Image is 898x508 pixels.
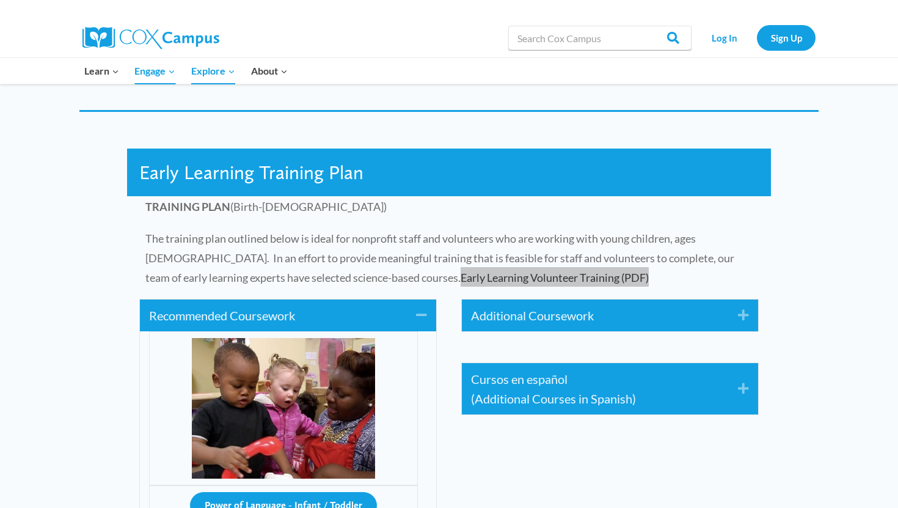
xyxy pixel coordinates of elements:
[76,58,127,84] button: Child menu of Learn
[82,27,219,49] img: Cox Campus
[76,58,295,84] nav: Primary Navigation
[508,26,692,50] input: Search Cox Campus
[243,58,296,84] button: Child menu of About
[183,58,243,84] button: Child menu of Explore
[757,25,816,50] a: Sign Up
[149,306,398,325] a: Recommended Coursework
[698,25,751,50] a: Log In
[145,200,230,213] strong: TRAINING PLAN
[145,232,734,284] span: The training plan outlined below is ideal for nonprofit staff and volunteers who are working with...
[145,200,387,213] span: (Birth-[DEMOGRAPHIC_DATA])
[698,25,816,50] nav: Secondary Navigation
[127,58,184,84] button: Child menu of Engage
[471,306,720,325] a: Additional Coursework
[461,271,649,284] a: Early Learning Volunteer Training (PDF)
[139,161,363,184] span: Early Learning Training Plan
[192,338,375,479] img: Power of Language image
[471,369,720,408] a: Cursos en español(Additional Courses in Spanish)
